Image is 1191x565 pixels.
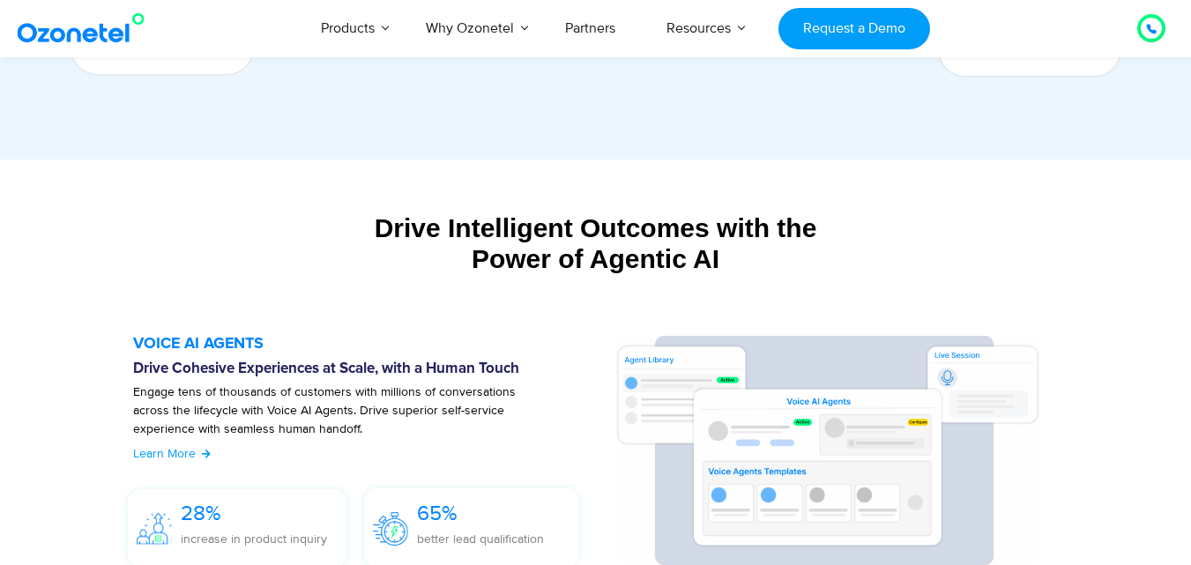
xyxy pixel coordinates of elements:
img: 65% [373,512,408,545]
span: Learn More [133,446,196,461]
div: Drive Intelligent Outcomes with the Power of Agentic AI [54,212,1138,274]
img: 28% [137,513,172,545]
p: Engage tens of thousands of customers with millions of conversations across the lifecycle with Vo... [133,383,554,457]
a: Request a Demo [778,8,929,49]
a: Learn More [133,444,212,463]
h5: VOICE AI AGENTS [133,336,598,352]
p: increase in product inquiry [181,530,327,548]
span: 65% [417,501,458,526]
span: 28% [181,501,221,526]
h6: Drive Cohesive Experiences at Scale, with a Human Touch [133,361,598,378]
p: better lead qualification [417,530,544,548]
